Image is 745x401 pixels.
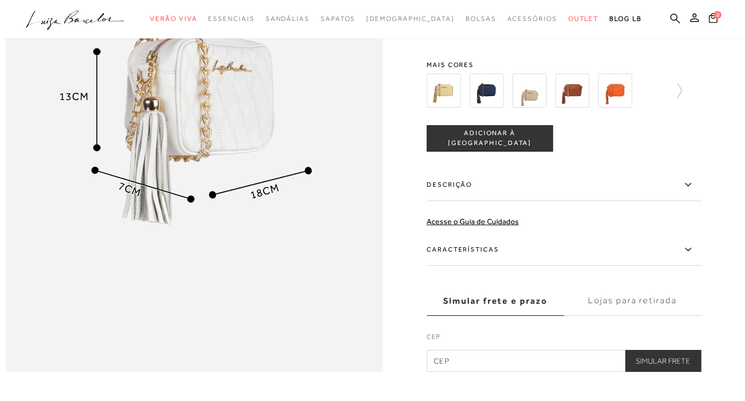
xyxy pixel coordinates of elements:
a: noSubCategoriesText [507,9,557,29]
a: noSubCategoriesText [466,9,496,29]
span: Bolsas [466,15,496,23]
img: BOLSA CLÁSSICA EM COURO AMARELO PALHA E ALÇA DE CORRENTES PEQUENA [427,74,461,108]
span: Essenciais [208,15,254,23]
label: Simular frete e prazo [427,286,564,316]
span: BLOG LB [609,15,641,23]
span: ADICIONAR À [GEOGRAPHIC_DATA] [427,129,552,148]
span: 0 [714,11,721,19]
span: Verão Viva [150,15,197,23]
a: BLOG LB [609,9,641,29]
img: BOLSA CLÁSSICA EM COURO CARAMELO E ALÇA DE CORRENTES PEQUENA [555,74,589,108]
button: 0 [705,12,721,27]
label: CEP [427,332,701,347]
a: noSubCategoriesText [366,9,455,29]
a: noSubCategoriesText [150,9,197,29]
span: Acessórios [507,15,557,23]
span: Outlet [568,15,599,23]
button: Simular Frete [625,350,701,372]
a: noSubCategoriesText [568,9,599,29]
label: Características [427,234,701,266]
img: BOLSA CLÁSSICA EM COURO LARANJA E ALÇA DE CORRENTES PEQUENA [598,74,632,108]
span: Mais cores [427,62,701,68]
span: Sandálias [266,15,310,23]
a: noSubCategoriesText [266,9,310,29]
a: noSubCategoriesText [208,9,254,29]
input: CEP [427,350,701,372]
button: ADICIONAR À [GEOGRAPHIC_DATA] [427,125,553,152]
a: noSubCategoriesText [321,9,355,29]
img: BOLSA CLÁSSICA EM COURO BEGE NATA E ALÇA DE CORRENTES PEQUENA [512,74,546,108]
img: BOLSA CLÁSSICA EM COURO AZUL ATLÂNTICO E ALÇA DE CORRENTES PEQUENA [469,74,503,108]
span: [DEMOGRAPHIC_DATA] [366,15,455,23]
label: Descrição [427,169,701,201]
span: Sapatos [321,15,355,23]
label: Lojas para retirada [564,286,701,316]
a: Acesse o Guia de Cuidados [427,217,519,226]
